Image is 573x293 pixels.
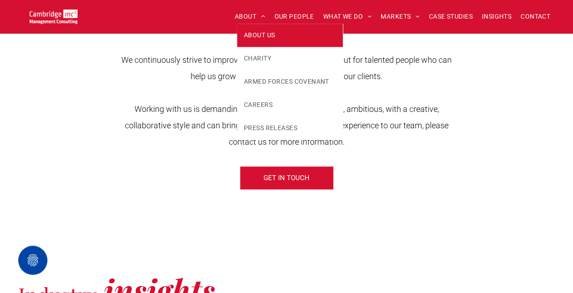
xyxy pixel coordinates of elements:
[244,54,271,63] span: CHARITY
[376,10,424,24] a: MARKETS
[125,104,449,146] span: Working with us is demanding but fun. If you are tenacious, ambitious, with a creative, collabora...
[30,9,77,24] img: Go to Homepage
[237,47,343,70] a: CHARITY
[244,123,297,133] span: PRESS RELEASES
[244,100,273,110] span: CAREERS
[516,10,555,24] a: CONTACT
[244,77,329,86] span: ARMED FORCES COVENANT
[230,10,270,24] a: ABOUT
[237,70,343,93] a: ARMED FORCES COVENANT
[263,167,310,189] span: GET IN TOUCH
[30,10,77,20] a: Your Business Transformed | Cambridge Management Consulting
[424,10,477,24] a: CASE STUDIES
[240,166,334,190] a: GET IN TOUCH
[477,10,516,24] a: INSIGHTS
[237,93,343,116] a: CAREERS
[235,10,265,24] span: ABOUT
[237,24,343,47] a: ABOUT US
[121,55,452,81] span: We continuously strive to improve and are always on the lookout for talented people who can help ...
[319,10,377,24] a: WHAT WE DO
[237,116,343,140] a: PRESS RELEASES
[244,30,275,40] span: ABOUT US
[269,10,318,24] a: OUR PEOPLE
